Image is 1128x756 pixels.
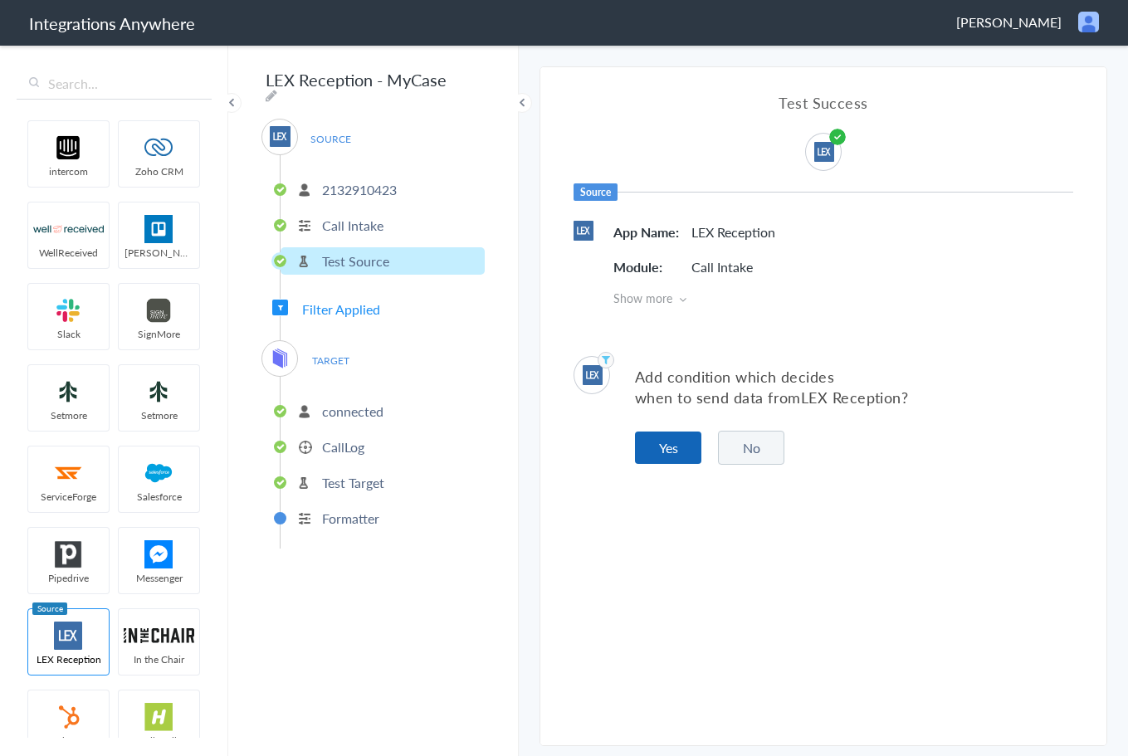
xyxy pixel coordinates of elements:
[124,296,194,324] img: signmore-logo.png
[119,408,199,422] span: Setmore
[28,652,109,666] span: LEX Reception
[322,251,389,271] p: Test Source
[119,164,199,178] span: Zoho CRM
[299,349,362,372] span: TARGET
[33,622,104,650] img: lex-app-logo.svg
[124,378,194,406] img: setmoreNew.jpg
[28,164,109,178] span: intercom
[302,300,380,319] span: Filter Applied
[270,126,291,147] img: lex-app-logo.svg
[119,734,199,748] span: HelloSells
[583,365,603,385] img: lex-app-logo.svg
[322,180,397,199] p: 2132910423
[270,348,291,368] img: mycase-logo-new.svg
[718,431,784,465] button: No
[124,134,194,162] img: zoho-logo.svg
[119,571,199,585] span: Messenger
[28,408,109,422] span: Setmore
[322,473,384,492] p: Test Target
[28,327,109,341] span: Slack
[33,215,104,243] img: wr-logo.svg
[299,128,362,150] span: SOURCE
[33,378,104,406] img: setmoreNew.jpg
[28,734,109,748] span: HubSpot
[124,215,194,243] img: trello.png
[33,459,104,487] img: serviceforge-icon.png
[119,327,199,341] span: SignMore
[691,222,775,241] p: LEX Reception
[124,622,194,650] img: inch-logo.svg
[28,571,109,585] span: Pipedrive
[613,222,688,241] h5: App Name
[119,246,199,260] span: [PERSON_NAME]
[322,509,379,528] p: Formatter
[124,703,194,731] img: hs-app-logo.svg
[322,437,364,456] p: CallLog
[691,257,753,276] p: Call Intake
[28,490,109,504] span: ServiceForge
[801,387,901,407] span: LEX Reception
[124,540,194,568] img: FBM.png
[574,221,593,241] img: lex-app-logo.svg
[33,296,104,324] img: slack-logo.svg
[28,246,109,260] span: WellReceived
[322,216,383,235] p: Call Intake
[124,459,194,487] img: salesforce-logo.svg
[814,142,834,162] img: lex-app-logo.svg
[33,134,104,162] img: intercom-logo.svg
[956,12,1062,32] span: [PERSON_NAME]
[574,183,618,201] h6: Source
[613,290,1073,306] span: Show more
[635,366,1073,407] p: Add condition which decides when to send data from ?
[1078,12,1099,32] img: user.png
[119,652,199,666] span: In the Chair
[33,540,104,568] img: pipedrive.png
[119,490,199,504] span: Salesforce
[17,68,212,100] input: Search...
[29,12,195,35] h1: Integrations Anywhere
[33,703,104,731] img: hubspot-logo.svg
[574,92,1073,113] h4: Test Success
[613,257,688,276] h5: Module
[635,432,701,464] button: Yes
[322,402,383,421] p: connected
